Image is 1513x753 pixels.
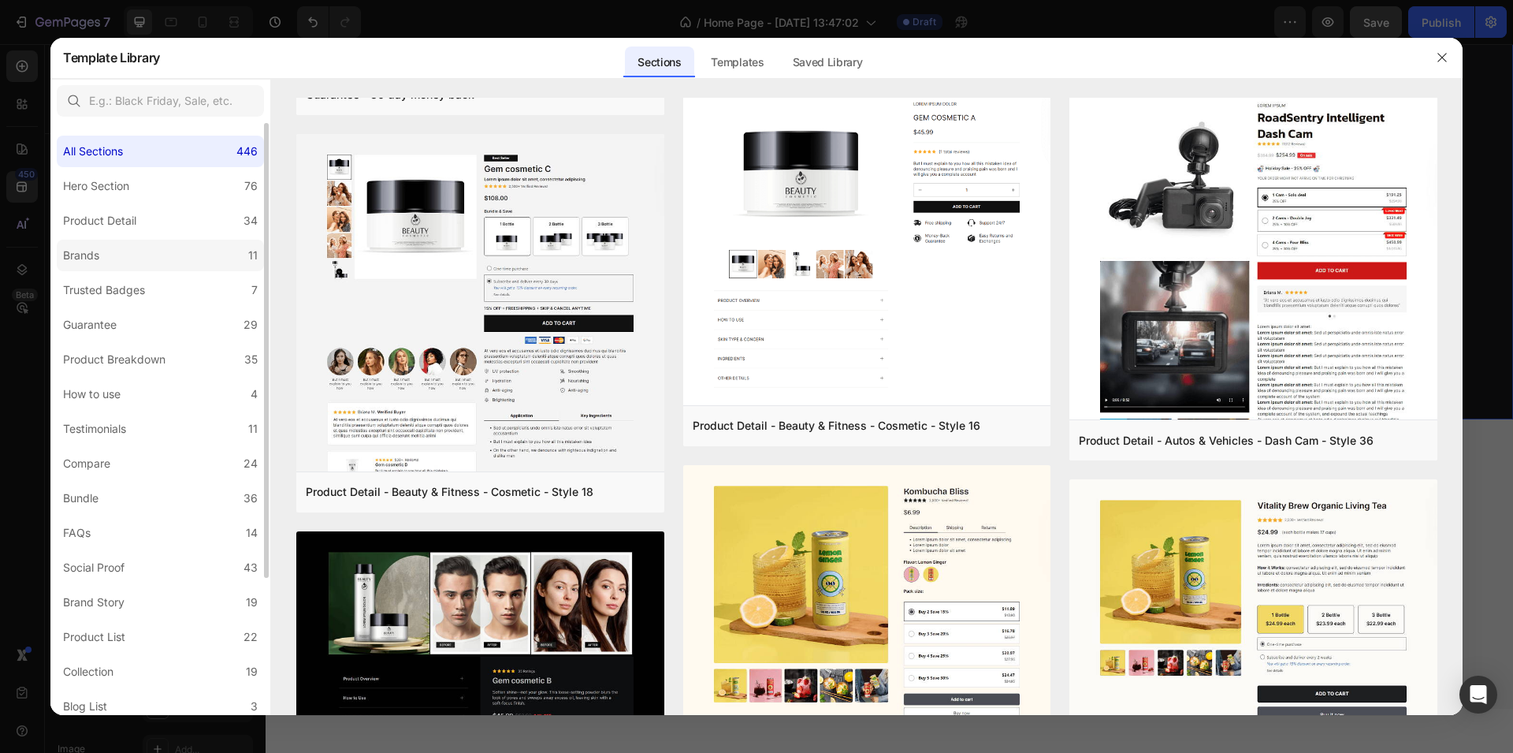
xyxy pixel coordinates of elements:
div: Saved Library [780,47,875,78]
div: Hero Section [63,177,129,196]
div: 3 [251,697,258,716]
div: 19 [246,662,258,681]
div: Product Detail - Beauty & Fitness - Cosmetic - Style 18 [306,483,593,501]
div: 4 [251,385,258,404]
input: E.g.: Black Friday, Sale, etc. [57,85,264,117]
div: Product Detail [63,211,136,230]
div: 43 [243,558,258,577]
div: Product List [63,628,125,647]
img: bd27.png [1069,479,1437,744]
div: Brand Story [63,593,125,612]
div: Testimonials [63,419,126,438]
h2: Template Library [63,37,160,78]
div: FAQs [63,524,91,542]
img: pd11.png [683,80,1051,408]
div: 24 [243,454,258,473]
div: Social Proof [63,558,125,577]
h2: Make Your Mark [360,466,888,510]
div: Bundle [63,489,99,508]
div: Trusted Badges [63,281,145,300]
p: Because we believe business can be more than just profit. It can be conscious, impactful, and a f... [153,125,611,163]
div: Domain: [DOMAIN_NAME] [41,41,173,54]
div: v 4.0.25 [44,25,77,38]
div: Domain Overview [60,93,141,103]
div: Open Intercom Messenger [1459,676,1497,714]
div: Guarantee [63,315,117,334]
div: 19 [246,593,258,612]
div: 76 [244,177,258,196]
img: tab_domain_overview_orange.svg [43,91,55,104]
div: 35 [244,350,258,369]
div: Templates [698,47,776,78]
p: The simpl. Store was created to put strategy into the hands of purpose-driven founders and teams.... [153,31,611,106]
div: 34 [243,211,258,230]
div: 14 [246,524,258,542]
img: pd35.png [1069,82,1437,745]
div: 7 [251,281,258,300]
div: 22 [243,628,258,647]
div: Collection [63,662,113,681]
div: 446 [236,142,258,161]
div: Product Detail - Autos & Vehicles - Dash Cam - Style 36 [1079,431,1374,450]
div: 11 [248,246,258,265]
img: website_grey.svg [25,41,38,54]
div: Product Detail - Beauty & Fitness - Cosmetic - Style 16 [693,416,980,435]
div: Compare [63,454,110,473]
div: 11 [248,419,258,438]
div: Keywords by Traffic [174,93,266,103]
div: 36 [243,489,258,508]
div: Brands [63,246,99,265]
div: Sections [625,47,693,78]
img: logo_orange.svg [25,25,38,38]
p: Shop Now [343,222,401,244]
img: pd13.png [296,134,664,526]
a: Shop Now [151,212,612,254]
div: Blog List [63,697,107,716]
img: gempages_580880049272521299-7e65792a-408a-4666-b07a-59d26d310b08.png [553,305,695,447]
div: How to use [63,385,121,404]
div: All Sections [63,142,123,161]
img: tab_keywords_by_traffic_grey.svg [157,91,169,104]
p: Lorem ipsum dolor sit amet, consectetur adipiscing elit, sed do eiusmod tempor incididunt ut. [362,521,887,538]
div: Product Breakdown [63,350,165,369]
div: 29 [243,315,258,334]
